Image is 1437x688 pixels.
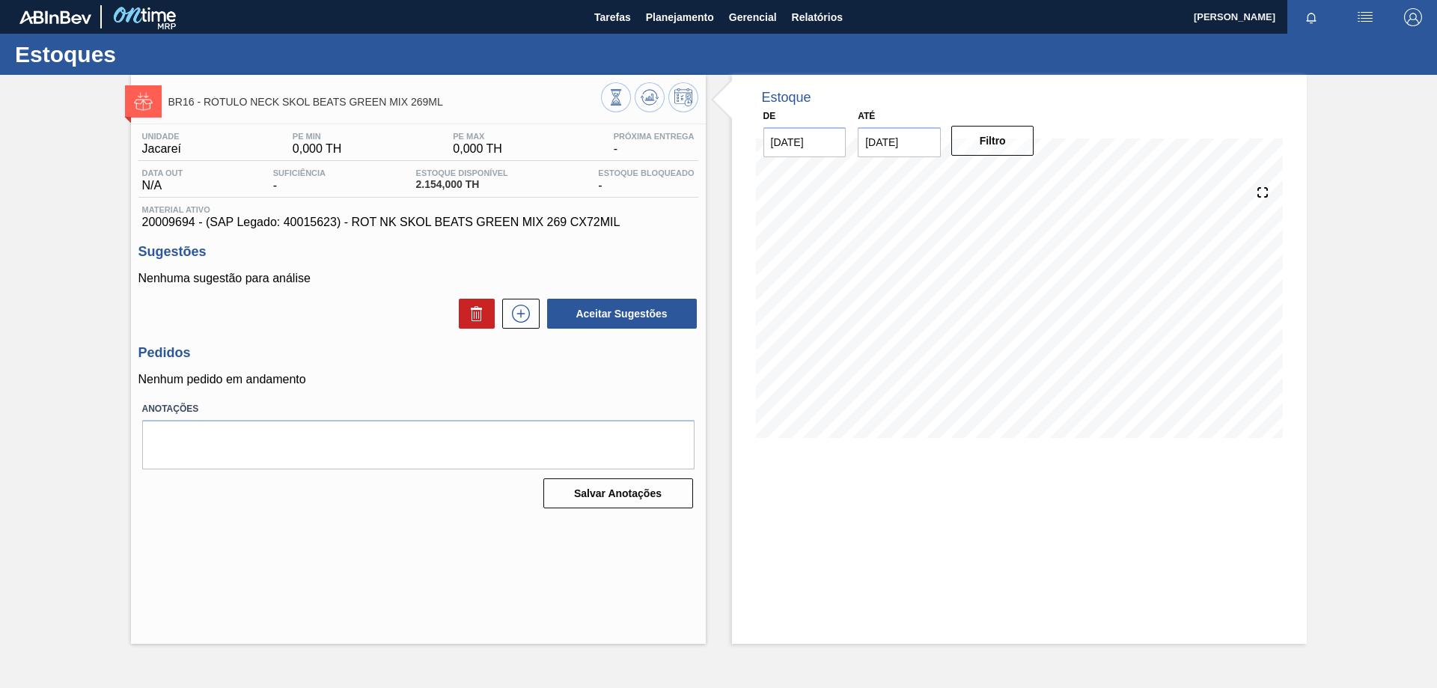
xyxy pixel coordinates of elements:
[142,398,695,420] label: Anotações
[858,111,875,121] label: Até
[416,168,508,177] span: Estoque Disponível
[142,142,181,156] span: Jacareí
[594,8,631,26] span: Tarefas
[134,92,153,111] img: Ícone
[416,179,508,190] span: 2.154,000 TH
[951,126,1034,156] button: Filtro
[138,345,698,361] h3: Pedidos
[610,132,698,156] div: -
[646,8,714,26] span: Planejamento
[601,82,631,112] button: Visão Geral dos Estoques
[138,244,698,260] h3: Sugestões
[293,132,342,141] span: PE MIN
[762,90,811,106] div: Estoque
[614,132,695,141] span: Próxima Entrega
[598,168,694,177] span: Estoque Bloqueado
[142,205,695,214] span: Material ativo
[543,478,693,508] button: Salvar Anotações
[1404,8,1422,26] img: Logout
[495,299,540,329] div: Nova sugestão
[453,132,502,141] span: PE MAX
[273,168,326,177] span: Suficiência
[138,373,698,386] p: Nenhum pedido em andamento
[453,142,502,156] span: 0,000 TH
[594,168,698,192] div: -
[763,111,776,121] label: De
[763,127,846,157] input: dd/mm/yyyy
[729,8,777,26] span: Gerencial
[635,82,665,112] button: Atualizar Gráfico
[142,216,695,229] span: 20009694 - (SAP Legado: 40015623) - ROT NK SKOL BEATS GREEN MIX 269 CX72MIL
[168,97,601,108] span: BR16 - RÓTULO NECK SKOL BEATS GREEN MIX 269ML
[269,168,329,192] div: -
[138,168,187,192] div: N/A
[451,299,495,329] div: Excluir Sugestões
[1287,7,1335,28] button: Notificações
[142,168,183,177] span: Data out
[547,299,697,329] button: Aceitar Sugestões
[540,297,698,330] div: Aceitar Sugestões
[858,127,941,157] input: dd/mm/yyyy
[19,10,91,24] img: TNhmsLtSVTkK8tSr43FrP2fwEKptu5GPRR3wAAAABJRU5ErkJggg==
[293,142,342,156] span: 0,000 TH
[668,82,698,112] button: Programar Estoque
[142,132,181,141] span: Unidade
[138,272,698,285] p: Nenhuma sugestão para análise
[15,46,281,63] h1: Estoques
[792,8,843,26] span: Relatórios
[1356,8,1374,26] img: userActions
